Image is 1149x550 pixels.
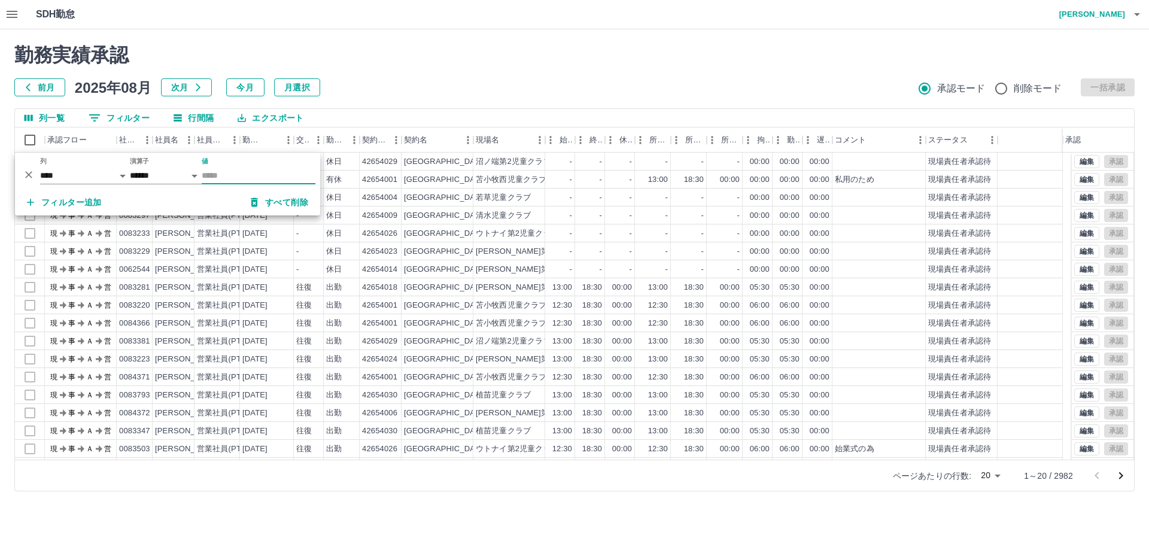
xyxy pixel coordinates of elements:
button: 編集 [1074,442,1099,455]
div: - [296,228,299,239]
div: 若草児童クラブ [476,192,531,203]
div: 13:00 [648,174,668,186]
div: - [570,228,572,239]
div: 休日 [326,192,342,203]
div: - [570,156,572,168]
div: 出勤 [326,336,342,347]
div: 有休 [326,174,342,186]
div: 終業 [589,127,603,153]
div: 0083229 [119,246,150,257]
div: - [600,174,602,186]
button: メニュー [911,131,929,149]
div: - [600,246,602,257]
div: - [701,192,704,203]
div: フィルター表示 [15,153,320,215]
button: すべて削除 [241,192,318,213]
div: 00:00 [810,156,829,168]
div: [GEOGRAPHIC_DATA] [404,210,487,221]
button: メニュー [983,131,1001,149]
div: 00:00 [780,246,800,257]
div: - [600,192,602,203]
div: 往復 [296,336,312,347]
text: 現 [50,247,57,256]
div: 00:00 [780,264,800,275]
div: 42654023 [362,246,397,257]
div: 00:00 [612,318,632,329]
div: - [630,210,632,221]
div: 所定終業 [671,127,707,153]
button: 行間隔 [164,109,223,127]
div: [DATE] [242,246,268,257]
div: 00:00 [612,300,632,311]
div: 00:00 [780,156,800,168]
div: - [630,246,632,257]
div: 00:00 [810,228,829,239]
div: 社員名 [153,127,194,153]
div: - [570,246,572,257]
div: [GEOGRAPHIC_DATA] [404,228,487,239]
button: 編集 [1074,424,1099,437]
div: - [630,264,632,275]
div: - [665,156,668,168]
div: [PERSON_NAME]第2児童クラブ [476,246,592,257]
div: 交通費 [294,127,324,153]
div: 00:00 [720,318,740,329]
div: 契約コード [362,127,387,153]
div: 06:00 [750,318,770,329]
button: 編集 [1074,191,1099,204]
div: 42654001 [362,300,397,311]
div: 00:00 [720,300,740,311]
button: メニュー [309,131,327,149]
div: 00:00 [612,282,632,293]
div: - [630,228,632,239]
div: - [570,210,572,221]
div: - [737,264,740,275]
text: 営 [104,319,111,327]
div: - [600,264,602,275]
div: コメント [835,127,867,153]
div: 拘束 [743,127,773,153]
div: 苫小牧西児童クラブ [476,300,546,311]
div: [PERSON_NAME] [155,336,220,347]
span: 削除モード [1014,81,1062,96]
div: 12:30 [648,318,668,329]
div: [DATE] [242,336,268,347]
div: - [630,174,632,186]
button: ソート [263,132,279,148]
button: 編集 [1074,406,1099,420]
div: 沼ノ端第2児童クラブ [476,336,551,347]
div: [PERSON_NAME] [155,300,220,311]
div: 勤務日 [240,127,294,153]
div: 12:30 [552,318,572,329]
div: 承認 [1063,127,1125,153]
text: 営 [104,247,111,256]
div: 終業 [575,127,605,153]
div: 現場責任者承認待 [928,264,991,275]
text: Ａ [86,301,93,309]
div: - [737,210,740,221]
div: 所定開始 [635,127,671,153]
div: [GEOGRAPHIC_DATA] [404,336,487,347]
div: [DATE] [242,264,268,275]
button: メニュー [345,131,363,149]
div: 18:30 [582,282,602,293]
div: 遅刻等 [803,127,832,153]
text: Ａ [86,283,93,291]
text: Ａ [86,229,93,238]
div: 12:30 [552,300,572,311]
div: [PERSON_NAME]第1児童クラブ [476,264,592,275]
div: - [570,192,572,203]
div: 00:00 [780,192,800,203]
text: Ａ [86,265,93,274]
div: [GEOGRAPHIC_DATA] [404,264,487,275]
div: 00:00 [750,156,770,168]
h2: 勤務実績承認 [14,44,1135,66]
button: 前月 [14,78,65,96]
div: 00:00 [810,318,829,329]
div: - [600,210,602,221]
div: - [701,156,704,168]
div: 休憩 [605,127,635,153]
button: 編集 [1074,263,1099,276]
div: 営業社員(PT契約) [197,282,260,293]
div: 00:00 [780,210,800,221]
